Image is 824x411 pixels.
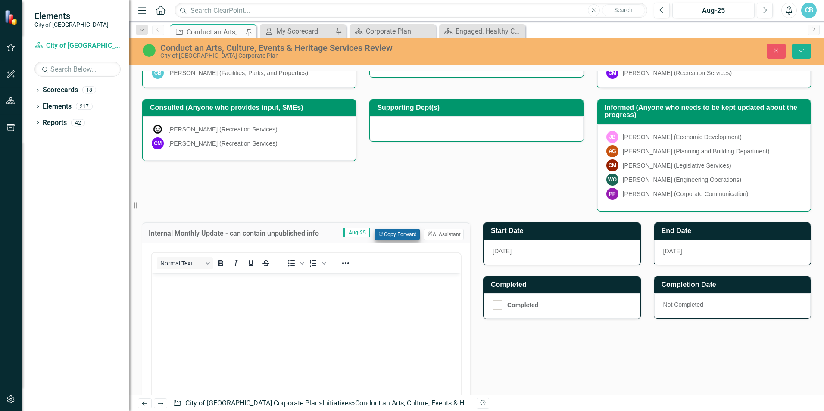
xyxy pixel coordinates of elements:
[150,104,352,112] h3: Consulted (Anyone who provides input, SMEs)
[149,230,333,237] h3: Internal Monthly Update - can contain unpublished info
[284,257,306,269] div: Bullet list
[491,227,636,235] h3: Start Date
[160,260,203,267] span: Normal Text
[606,188,618,200] div: PP
[34,21,109,28] small: City of [GEOGRAPHIC_DATA]
[43,85,78,95] a: Scorecards
[623,147,770,156] div: [PERSON_NAME] (Planning and Building Department)
[259,257,273,269] button: Strikethrough
[160,43,517,53] div: Conduct an Arts, Culture, Events & Heritage Services Review
[306,257,328,269] div: Numbered list
[605,104,806,119] h3: Informed (Anyone who needs to be kept updated about the progress)
[152,137,164,149] div: CM
[606,174,618,186] div: WO
[623,190,749,198] div: [PERSON_NAME] (Corporate Communication)
[168,68,308,77] div: [PERSON_NAME] (Facilities, Parks, and Properties)
[71,119,85,126] div: 42
[375,229,419,240] button: Copy Forward
[675,6,752,16] div: Aug-25
[43,118,67,128] a: Reports
[142,44,156,57] img: In Progress
[662,227,807,235] h3: End Date
[663,248,682,255] span: [DATE]
[34,11,109,21] span: Elements
[213,257,228,269] button: Bold
[276,26,333,37] div: My Scorecard
[343,228,370,237] span: Aug-25
[366,26,434,37] div: Corporate Plan
[34,62,121,77] input: Search Below...
[322,399,352,407] a: Initiatives
[456,26,523,37] div: Engaged, Healthy Community
[228,257,243,269] button: Italic
[491,281,636,289] h3: Completed
[4,10,19,25] img: ClearPoint Strategy
[187,27,243,37] div: Conduct an Arts, Culture, Events & Heritage Services Review
[338,257,353,269] button: Reveal or hide additional toolbar items
[606,67,618,79] div: CM
[441,26,523,37] a: Engaged, Healthy Community
[76,103,93,110] div: 217
[654,293,811,318] div: Not Completed
[175,3,647,18] input: Search ClearPoint...
[34,41,121,51] a: City of [GEOGRAPHIC_DATA] Corporate Plan
[606,145,618,157] div: AG
[623,68,732,77] div: [PERSON_NAME] (Recreation Services)
[168,139,278,148] div: [PERSON_NAME] (Recreation Services)
[602,4,645,16] button: Search
[623,133,742,141] div: [PERSON_NAME] (Economic Development)
[152,67,164,79] div: CB
[424,229,464,240] button: AI Assistant
[493,248,512,255] span: [DATE]
[168,125,278,134] div: [PERSON_NAME] (Recreation Services)
[623,161,731,170] div: [PERSON_NAME] (Legislative Services)
[173,399,470,408] div: » »
[355,399,535,407] div: Conduct an Arts, Culture, Events & Heritage Services Review
[606,159,618,171] div: CM
[606,131,618,143] div: JB
[152,123,164,135] img: Russ Brummer
[243,257,258,269] button: Underline
[662,281,807,289] h3: Completion Date
[377,104,579,112] h3: Supporting Dept(s)
[262,26,333,37] a: My Scorecard
[160,53,517,59] div: City of [GEOGRAPHIC_DATA] Corporate Plan
[157,257,213,269] button: Block Normal Text
[43,102,72,112] a: Elements
[614,6,633,13] span: Search
[801,3,817,18] button: CB
[185,399,319,407] a: City of [GEOGRAPHIC_DATA] Corporate Plan
[82,87,96,94] div: 18
[672,3,755,18] button: Aug-25
[623,175,741,184] div: [PERSON_NAME] (Engineering Operations)
[352,26,434,37] a: Corporate Plan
